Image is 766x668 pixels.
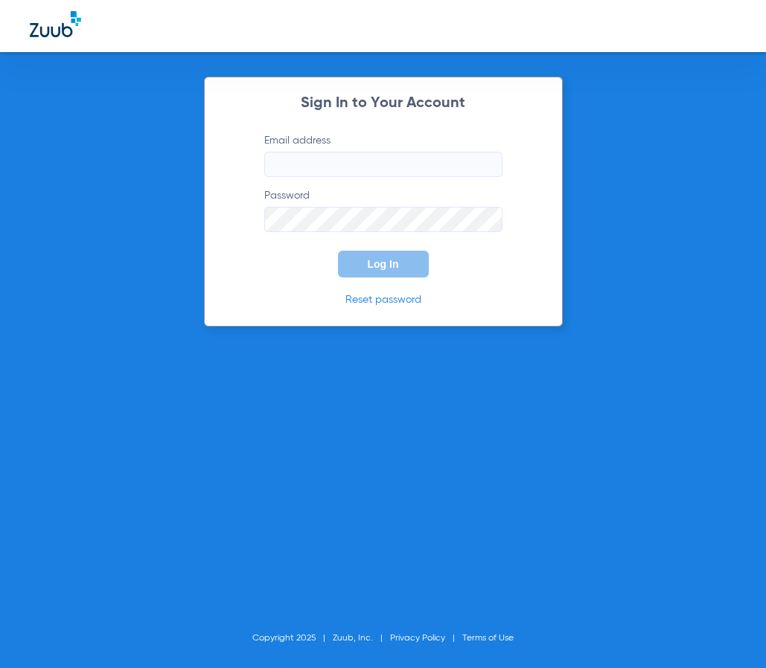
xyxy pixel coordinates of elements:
[252,631,333,646] li: Copyright 2025
[692,597,766,668] iframe: Chat Widget
[368,258,399,270] span: Log In
[333,631,390,646] li: Zuub, Inc.
[462,634,514,643] a: Terms of Use
[345,295,421,305] a: Reset password
[30,11,81,37] img: Zuub Logo
[264,133,502,177] label: Email address
[242,96,525,111] h2: Sign In to Your Account
[390,634,445,643] a: Privacy Policy
[264,188,502,232] label: Password
[264,152,502,177] input: Email address
[264,207,502,232] input: Password
[338,251,429,277] button: Log In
